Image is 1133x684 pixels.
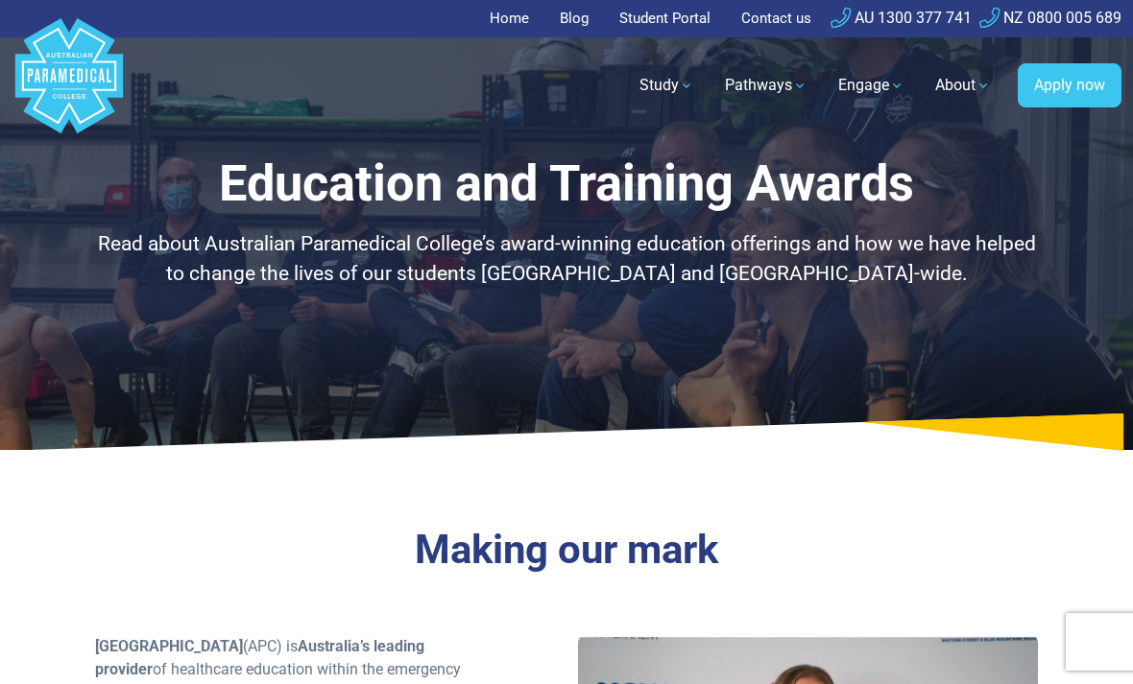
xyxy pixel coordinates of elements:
a: About [924,59,1002,112]
a: Study [628,59,706,112]
h1: Education and Training Awards [95,153,1039,214]
a: Pathways [713,59,819,112]
a: Engage [827,59,916,112]
span: [GEOGRAPHIC_DATA] [95,637,243,655]
span: (APC) is [243,637,298,655]
p: Read about Australian Paramedical College’s award-winning education offerings and how we have hel... [95,229,1039,290]
a: AU 1300 377 741 [831,9,972,27]
h3: Making our mark [95,526,1039,574]
a: Australian Paramedical College [12,37,127,134]
a: Apply now [1018,63,1121,107]
a: NZ 0800 005 689 [979,9,1121,27]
